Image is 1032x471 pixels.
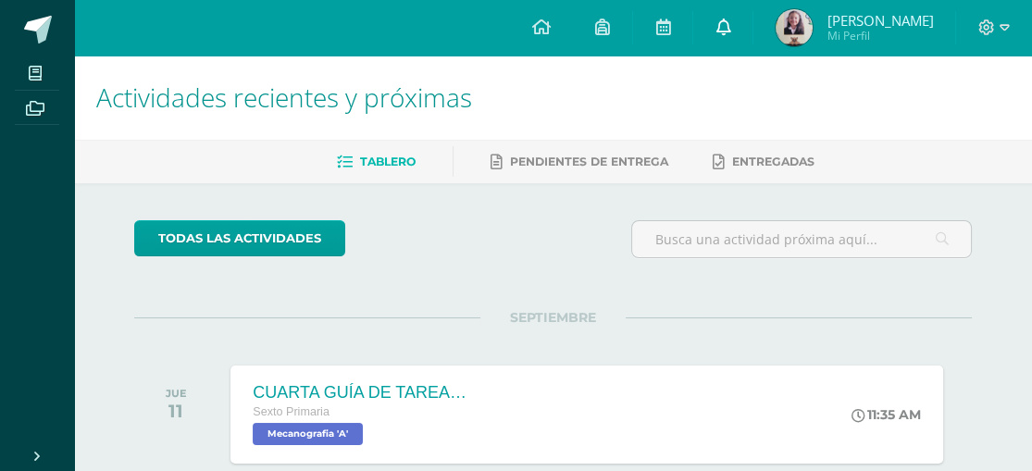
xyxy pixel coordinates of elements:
[96,80,472,115] span: Actividades recientes y próximas
[166,387,187,400] div: JUE
[134,220,345,256] a: todas las Actividades
[776,9,813,46] img: c0a4bb422ec4bcf880931afb2938c18c.png
[360,155,416,168] span: Tablero
[253,423,363,445] span: Mecanografia 'A'
[253,405,329,418] span: Sexto Primaria
[510,155,668,168] span: Pendientes de entrega
[827,11,933,30] span: [PERSON_NAME]
[253,383,475,403] div: CUARTA GUÍA DE TAREAS DEL CUARTO BIMESTRE
[713,147,814,177] a: Entregadas
[166,400,187,422] div: 11
[480,309,626,326] span: SEPTIEMBRE
[337,147,416,177] a: Tablero
[491,147,668,177] a: Pendientes de entrega
[827,28,933,43] span: Mi Perfil
[852,406,921,423] div: 11:35 AM
[732,155,814,168] span: Entregadas
[632,221,971,257] input: Busca una actividad próxima aquí...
